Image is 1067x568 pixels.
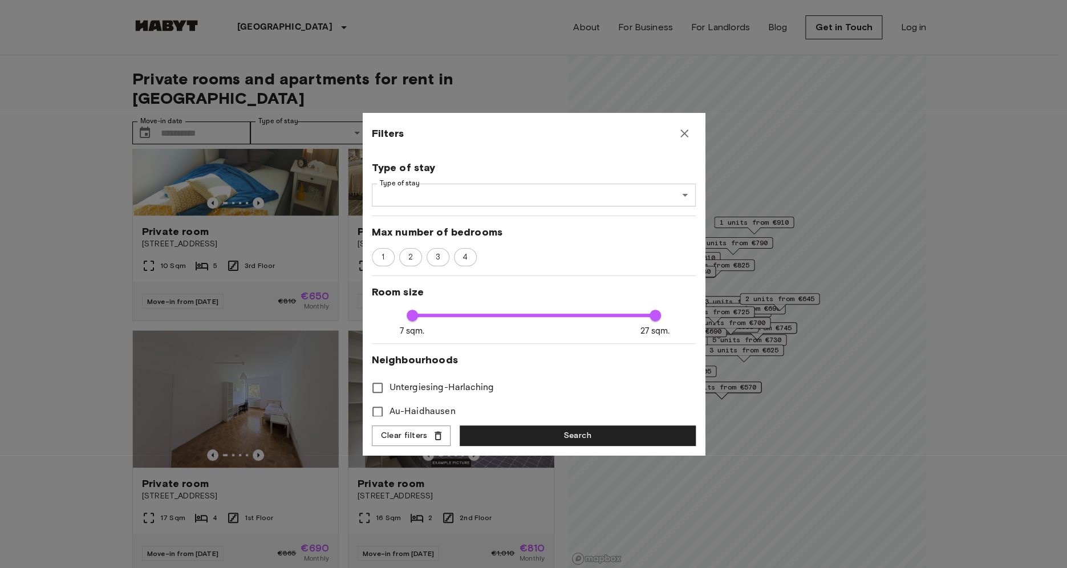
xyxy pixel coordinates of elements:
button: Clear filters [372,425,451,447]
span: Room size [372,285,696,299]
span: Filters [372,127,404,140]
button: Search [460,425,696,447]
div: 1 [372,248,395,266]
span: 3 [429,251,446,263]
span: Neighbourhoods [372,353,696,367]
span: Type of stay [372,161,696,175]
span: 7 sqm. [400,325,424,337]
div: 4 [454,248,477,266]
div: 3 [427,248,449,266]
span: 27 sqm. [640,325,670,337]
span: 2 [401,251,419,263]
span: 4 [456,251,474,263]
div: 2 [399,248,422,266]
span: Untergiesing-Harlaching [390,381,494,395]
span: Au-Haidhausen [390,405,456,419]
span: Max number of bedrooms [372,225,696,239]
span: 1 [375,251,391,263]
label: Type of stay [380,178,420,188]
